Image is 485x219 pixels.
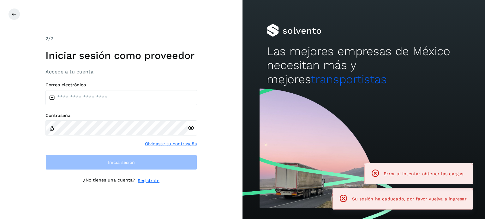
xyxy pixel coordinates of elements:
span: Su sesión ha caducado, por favor vuelva a ingresar. [352,196,468,201]
a: Regístrate [138,177,159,184]
span: 2 [45,36,48,42]
button: Inicia sesión [45,155,197,170]
label: Contraseña [45,113,197,118]
span: Inicia sesión [108,160,135,164]
span: Error al intentar obtener las cargas [384,171,463,176]
h2: Las mejores empresas de México necesitan más y mejores [267,44,461,86]
h1: Iniciar sesión como proveedor [45,49,197,61]
span: transportistas [311,72,387,86]
h3: Accede a tu cuenta [45,69,197,75]
p: ¿No tienes una cuenta? [83,177,135,184]
a: Olvidaste tu contraseña [145,141,197,147]
label: Correo electrónico [45,82,197,88]
div: /2 [45,35,197,43]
